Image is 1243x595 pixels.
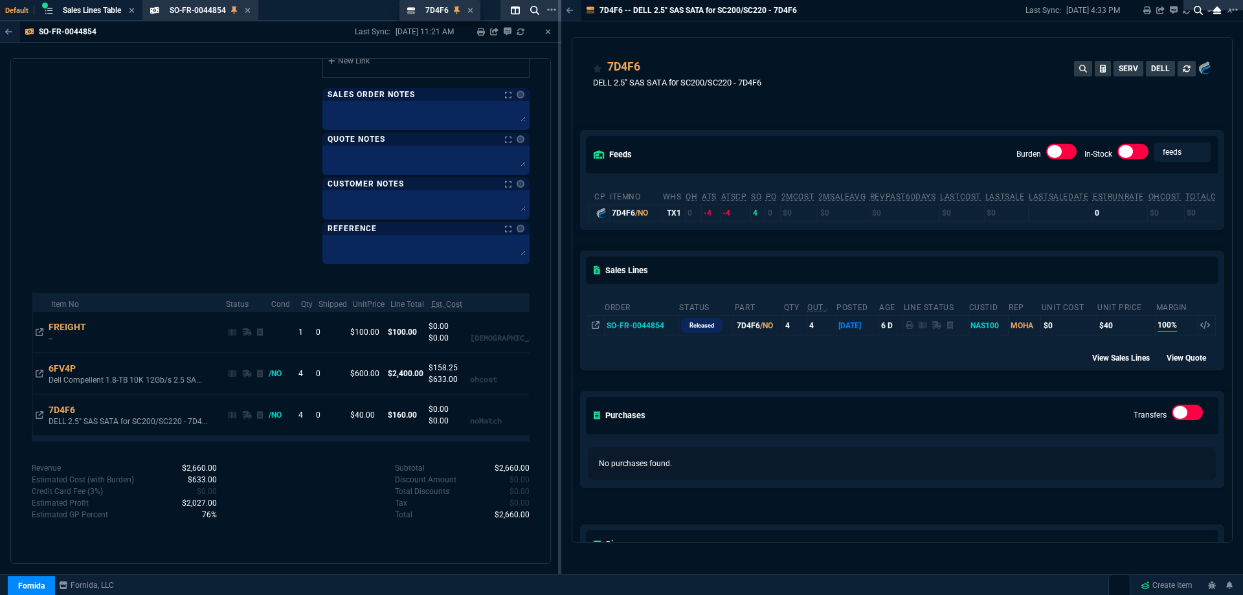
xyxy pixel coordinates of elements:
span: 0 [510,487,530,496]
th: age [879,297,903,316]
th: cp [594,186,609,205]
span: Sales Lines Table [63,6,121,15]
p: 7D4F6 -- DELL 2.5" SAS SATA for SC200/SC220 - 7D4F6 [599,5,797,16]
abbr: The last purchase cost from PO Order [940,192,981,201]
td: $0 [1185,205,1235,221]
td: SO-FR-0044854 [604,316,678,335]
div: In-Stock [1117,144,1148,164]
p: [DATE] 4:33 PM [1066,5,1120,16]
div: 7D4F6 [607,58,640,75]
p: undefined [395,486,449,497]
td: 0 [685,205,701,221]
div: 6FV4P [49,362,88,375]
td: 4 [750,205,765,221]
th: Item No [46,293,221,312]
nx-icon: Open In Opposite Panel [592,321,599,330]
td: -4 [701,205,720,221]
div: 7D4F6 [612,207,660,219]
p: $0.00 [429,403,470,415]
abbr: Total Cost of Units on Hand [1185,192,1231,201]
p: Dell Compellent 1.8-TB 10K 12Gb/s 2.5 SA... [49,375,208,385]
p: undefined [395,497,407,509]
a: Hide Workbench [545,27,551,37]
th: Unit Price [1097,297,1156,316]
nx-icon: Back to Table [5,27,12,36]
td: 0 [313,312,348,353]
label: Burden [1016,150,1041,159]
th: ItemNo [609,186,662,205]
p: undefined [32,462,61,474]
span: /NO [760,321,773,330]
p: undefined [395,509,412,521]
span: 100% [1158,319,1177,332]
nx-icon: Open New Tab [1229,4,1238,16]
td: 4 [296,394,313,436]
nx-icon: Search [1189,3,1208,18]
p: Released [689,320,714,331]
p: spec.value [185,486,217,497]
div: 7D4F6 [49,403,87,416]
span: 0 [510,499,530,508]
span: 0 [197,487,217,496]
abbr: Total sales within a 30 day window based on last time there was inventory [1093,192,1144,201]
p: undefined [395,462,425,474]
td: $0 [985,205,1028,221]
div: View Quote [1167,351,1218,364]
label: In-Stock [1084,150,1112,159]
abbr: Total revenue past 60 days [870,192,936,201]
tr: -- [32,312,904,353]
td: $0 [1148,205,1185,221]
p: ohcost [470,374,497,385]
abbr: Avg Sale from SO invoices for 2 months [818,192,866,201]
p: $0.00 [429,415,470,427]
p: No purchases found. [599,458,1205,469]
abbr: Total units in inventory. [686,192,697,201]
td: 6 D [879,316,903,335]
div: Transfers [1172,405,1203,425]
p: spec.value [175,474,217,486]
th: QTY [783,297,807,316]
th: CustId [969,297,1009,316]
p: $40.00 [350,409,383,421]
div: /NO [269,368,294,379]
td: 0 [765,205,781,221]
th: Shipped [313,293,348,312]
p: -- [49,333,208,344]
p: $633.00 [429,374,470,385]
nx-icon: Close Workbench [1208,3,1226,18]
button: SERV [1114,61,1143,76]
p: [DATE] 11:21 AM [396,27,454,37]
p: spec.value [498,497,530,509]
th: Order [604,297,678,316]
td: 0 [1092,205,1148,221]
button: DELL [1146,61,1175,76]
div: $0 [1044,320,1095,331]
th: Status [678,297,733,316]
div: Add to Watchlist [593,58,602,76]
p: $0.00 [429,332,470,344]
td: 7D4F6 [734,316,783,335]
th: Qty [296,293,313,312]
p: Customer Notes [328,179,403,189]
p: $100.00 [350,326,383,338]
abbr: Avg Cost of Inventory on-hand [1148,192,1181,201]
span: Default [5,6,34,15]
label: Transfers [1134,410,1167,420]
p: Quote Notes [328,134,385,144]
td: 4 [296,353,313,394]
p: spec.value [483,509,530,521]
p: $158.25 [429,362,470,374]
span: /NO [635,208,648,218]
span: 2660 [495,510,530,519]
h5: feeds [594,148,632,161]
p: undefined [32,509,108,521]
p: spec.value [170,462,217,474]
th: Status [221,293,266,312]
nx-icon: Open In Opposite Panel [36,328,43,337]
p: spec.value [498,474,530,486]
span: 2660 [495,464,530,473]
span: Cost with burden [188,475,217,484]
p: DELL 2.5" SAS SATA for SC200/SC220 - 7D4... [49,416,208,427]
td: TX1 [662,205,685,221]
th: Margin [1156,297,1198,316]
